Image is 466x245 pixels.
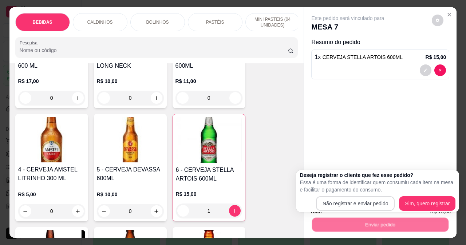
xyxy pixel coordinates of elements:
img: product-image [176,117,242,163]
p: R$ 10,00 [97,78,164,85]
button: decrease-product-quantity [98,92,110,104]
p: Este pedido será vinculado para [311,15,384,22]
button: increase-product-quantity [72,92,84,104]
button: increase-product-quantity [72,205,84,217]
button: Não registrar e enviar pedido [316,196,395,211]
button: Close [443,9,455,20]
button: decrease-product-quantity [20,92,31,104]
span: CERVEJA STELLA ARTOIS 600ML [323,54,403,60]
p: Resumo do pedido [311,38,449,47]
p: R$ 17,00 [18,78,85,85]
button: increase-product-quantity [151,205,162,217]
h4: 6 - CERVEJA STELLA ARTOIS 600ML [176,166,242,183]
input: Pesquisa [20,47,288,54]
p: R$ 15,00 [426,54,446,61]
button: decrease-product-quantity [98,205,110,217]
h4: 4 - CERVEJA AMSTEL LITRINHO 300 ML [18,165,85,183]
p: BOLINHOS [146,19,169,25]
h2: Deseja registrar o cliente que fez esse pedido? [300,171,455,179]
p: BEBIDAS [33,19,52,25]
p: 1 x [315,53,403,62]
button: increase-product-quantity [229,205,241,217]
strong: Total [310,209,321,214]
h4: 5 - CERVEJA DEVASSA 600ML [97,165,164,183]
button: Sim, quero registrar [399,196,455,211]
label: Pesquisa [20,40,40,46]
img: product-image [97,117,164,162]
button: increase-product-quantity [229,92,241,104]
p: CALDINHOS [87,19,113,25]
p: R$ 11,00 [175,78,242,85]
p: R$ 5,00 [18,191,85,198]
p: Essa é uma forma de identificar quem consumiu cada item na mesa e facilitar o pagamento do consumo. [300,179,455,193]
p: R$ 10,00 [97,191,164,198]
p: PASTÉIS [206,19,224,25]
p: MINI PASTEIS (04 UNIDADES) [252,16,294,28]
button: decrease-product-quantity [432,15,443,26]
button: decrease-product-quantity [20,205,31,217]
button: decrease-product-quantity [177,205,189,217]
p: MESA 7 [311,22,384,32]
button: Enviar pedido [312,217,449,232]
p: R$ 15,00 [176,190,242,198]
img: product-image [18,117,85,162]
button: decrease-product-quantity [420,64,431,76]
button: decrease-product-quantity [177,92,189,104]
button: decrease-product-quantity [434,64,446,76]
button: increase-product-quantity [151,92,162,104]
